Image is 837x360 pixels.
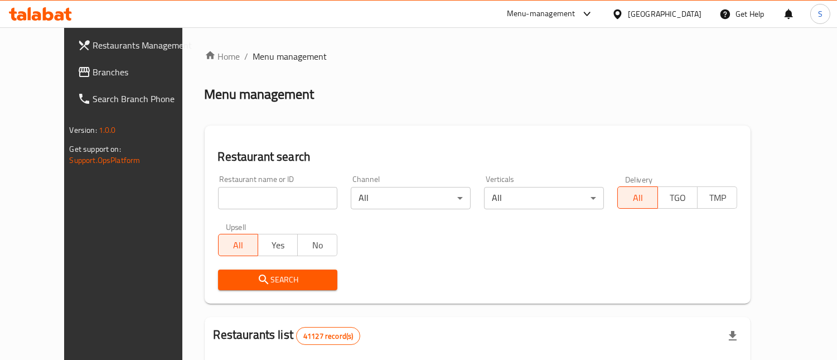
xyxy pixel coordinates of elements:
span: 1.0.0 [99,123,116,137]
div: All [484,187,604,209]
span: No [302,237,333,253]
a: Support.OpsPlatform [70,153,141,167]
span: All [223,237,254,253]
a: Search Branch Phone [69,85,204,112]
div: Menu-management [507,7,575,21]
button: Yes [258,234,298,256]
button: All [218,234,258,256]
label: Delivery [625,175,653,183]
nav: breadcrumb [205,50,751,63]
a: Restaurants Management [69,32,204,59]
span: Menu management [253,50,327,63]
a: Home [205,50,240,63]
span: Version: [70,123,97,137]
span: S [818,8,823,20]
span: 41127 record(s) [297,331,360,342]
button: All [617,186,657,209]
button: Search [218,270,338,290]
span: Yes [263,237,293,253]
span: Get support on: [70,142,121,156]
h2: Restaurant search [218,148,738,165]
span: Branches [93,65,195,79]
input: Search for restaurant name or ID.. [218,187,338,209]
span: Search [227,273,329,287]
button: TMP [697,186,737,209]
div: [GEOGRAPHIC_DATA] [628,8,701,20]
label: Upsell [226,223,246,231]
h2: Restaurants list [214,327,361,345]
div: All [351,187,471,209]
span: All [622,190,653,206]
button: No [297,234,337,256]
li: / [245,50,249,63]
a: Branches [69,59,204,85]
span: TGO [662,190,693,206]
button: TGO [657,186,698,209]
div: Export file [719,323,746,349]
h2: Menu management [205,85,315,103]
span: Search Branch Phone [93,92,195,105]
div: Total records count [296,327,360,345]
span: TMP [702,190,733,206]
span: Restaurants Management [93,39,195,52]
